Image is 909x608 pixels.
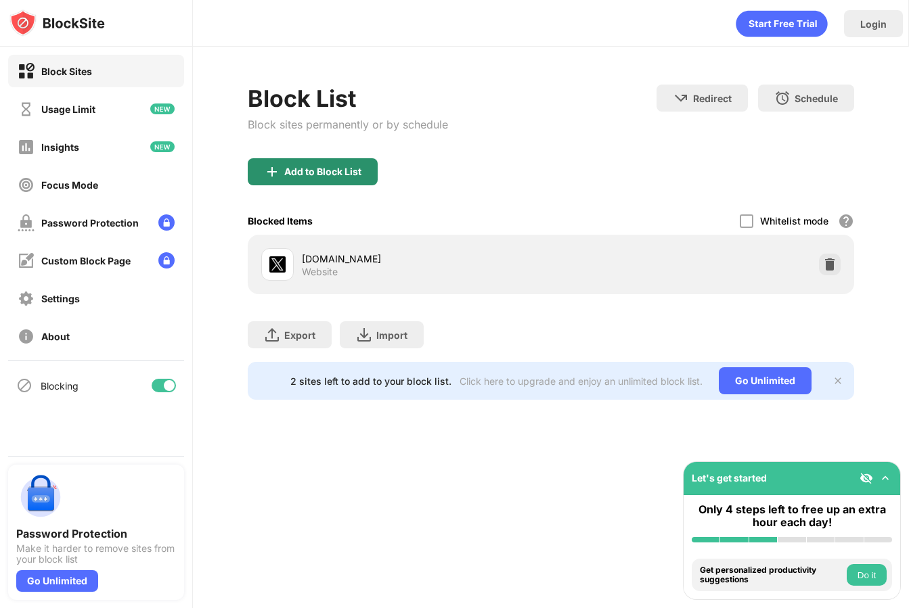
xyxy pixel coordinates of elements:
div: Usage Limit [41,103,95,115]
img: logo-blocksite.svg [9,9,105,37]
div: Password Protection [41,217,139,229]
div: animation [736,10,828,37]
div: Custom Block Page [41,255,131,266]
img: time-usage-off.svg [18,101,35,118]
img: password-protection-off.svg [18,214,35,231]
div: Login [860,18,887,30]
div: Add to Block List [284,166,361,177]
img: settings-off.svg [18,290,35,307]
div: Blocked Items [248,215,313,227]
img: blocking-icon.svg [16,377,32,394]
img: focus-off.svg [18,177,35,193]
div: Blocking [41,380,79,392]
img: about-off.svg [18,328,35,345]
div: Settings [41,293,80,304]
div: Block sites permanently or by schedule [248,118,448,131]
img: x-button.svg [833,375,843,386]
img: customize-block-page-off.svg [18,252,35,269]
img: lock-menu.svg [158,214,175,231]
div: Click here to upgrade and enjoy an unlimited block list. [460,375,703,387]
img: block-on.svg [18,63,35,80]
img: eye-not-visible.svg [860,471,873,485]
img: new-icon.svg [150,103,175,114]
div: Import [376,329,407,341]
div: Export [284,329,315,341]
div: About [41,331,70,342]
div: [DOMAIN_NAME] [302,252,551,266]
div: Redirect [693,93,732,104]
div: Make it harder to remove sites from your block list [16,543,176,565]
img: lock-menu.svg [158,252,175,268]
div: Let's get started [692,472,767,484]
div: Block List [248,85,448,112]
img: new-icon.svg [150,141,175,152]
div: Schedule [795,93,838,104]
div: Insights [41,141,79,153]
div: Whitelist mode [760,215,828,227]
img: push-password-protection.svg [16,473,65,521]
div: Website [302,266,338,278]
div: Block Sites [41,66,92,77]
div: Go Unlimited [16,570,98,592]
div: 2 sites left to add to your block list. [290,375,451,387]
div: Only 4 steps left to free up an extra hour each day! [692,503,892,529]
div: Focus Mode [41,179,98,191]
img: omni-setup-toggle.svg [879,471,892,485]
div: Go Unlimited [719,367,812,394]
div: Get personalized productivity suggestions [700,565,843,585]
div: Password Protection [16,527,176,540]
img: insights-off.svg [18,139,35,156]
button: Do it [847,564,887,586]
img: favicons [269,256,286,273]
